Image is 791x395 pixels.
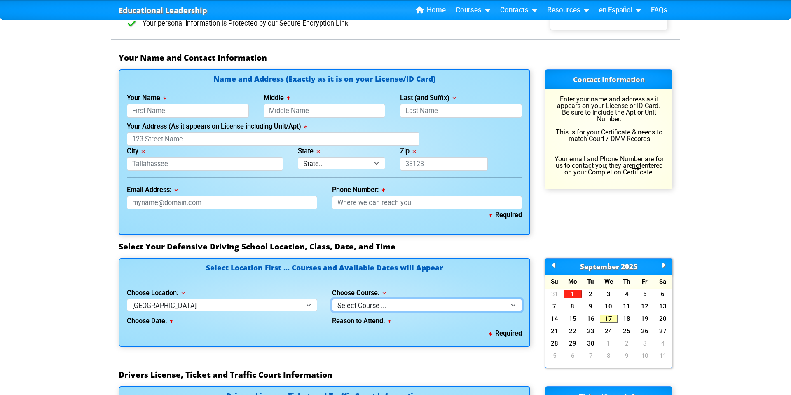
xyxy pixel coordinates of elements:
a: 5 [636,290,654,298]
a: 9 [618,352,636,360]
input: 123 Street Name [127,132,419,146]
a: 2 [618,339,636,348]
a: FAQs [648,4,671,16]
input: Tallahassee [127,157,283,171]
a: en Español [596,4,644,16]
li: Your personal Information is Protected by our Secure Encryption Link [132,18,530,30]
label: Your Name [127,95,166,101]
h4: Select Location First ... Courses and Available Dates will Appear [127,264,522,281]
a: Home [412,4,449,16]
label: Choose Course: [332,290,386,296]
a: 24 [600,327,618,335]
a: 16 [582,315,600,323]
h4: Name and Address (Exactly as it is on your License/ID Card) [127,75,522,82]
div: Sa [654,275,672,287]
a: 10 [636,352,654,360]
p: Your email and Phone Number are for us to contact you; they are entered on your Completion Certif... [553,156,665,176]
a: 22 [564,327,582,335]
input: Where we can reach you [332,196,522,209]
a: 30 [582,339,600,348]
a: 6 [654,290,672,298]
h3: Select Your Defensive Driving School Location, Class, Date, and Time [119,242,672,252]
a: 9 [582,302,600,310]
a: 4 [618,290,636,298]
label: Middle [264,95,290,101]
a: 5 [545,352,564,360]
h3: Contact Information [545,70,672,89]
input: First Name [127,104,249,118]
a: Courses [452,4,494,16]
a: 25 [618,327,636,335]
div: Tu [582,275,600,287]
a: 1 [564,290,582,298]
a: 31 [545,290,564,298]
div: We [600,275,618,287]
a: 6 [564,352,582,360]
a: 13 [654,302,672,310]
a: 26 [636,327,654,335]
a: Educational Leadership [119,4,207,17]
label: Last (and Suffix) [400,95,456,101]
h3: Your Name and Contact Information [119,53,672,63]
a: 17 [600,315,618,323]
u: not [632,162,641,169]
span: September [580,262,619,271]
a: 20 [654,315,672,323]
a: 21 [545,327,564,335]
div: Th [618,275,636,287]
div: Su [545,275,564,287]
label: Email Address: [127,187,178,193]
p: Enter your name and address as it appears on your License or ID Card. Be sure to include the Apt ... [553,96,665,142]
a: 7 [582,352,600,360]
a: 29 [564,339,582,348]
a: 10 [600,302,618,310]
label: Zip [400,148,416,155]
label: Reason to Attend: [332,318,391,324]
label: State [298,148,320,155]
label: Choose Location: [127,290,185,296]
div: Mo [564,275,582,287]
a: 8 [600,352,618,360]
a: 28 [545,339,564,348]
a: 7 [545,302,564,310]
label: Phone Number: [332,187,385,193]
a: Resources [544,4,592,16]
a: 12 [636,302,654,310]
a: 15 [564,315,582,323]
a: 4 [654,339,672,348]
h3: Drivers License, Ticket and Traffic Court Information [119,370,672,380]
label: Choose Date: [127,318,173,324]
a: 27 [654,327,672,335]
a: 2 [582,290,600,298]
input: Last Name [400,104,522,118]
b: Required [489,329,522,337]
b: Required [489,211,522,219]
input: Middle Name [264,104,386,118]
label: Your Address (As it appears on License including Unit/Apt) [127,123,307,130]
a: 3 [636,339,654,348]
input: 33123 [400,157,488,171]
a: 14 [545,315,564,323]
a: Contacts [497,4,541,16]
label: City [127,148,145,155]
span: 2025 [621,262,637,271]
a: 23 [582,327,600,335]
a: 1 [600,339,618,348]
a: 3 [600,290,618,298]
a: 11 [654,352,672,360]
a: 8 [564,302,582,310]
input: myname@domain.com [127,196,317,209]
a: 18 [618,315,636,323]
div: Fr [636,275,654,287]
a: 11 [618,302,636,310]
a: 19 [636,315,654,323]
